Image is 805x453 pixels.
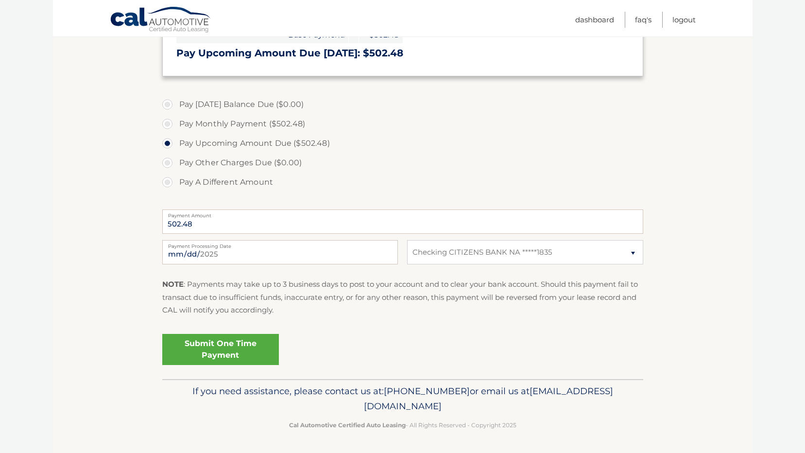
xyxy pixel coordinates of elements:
a: Submit One Time Payment [162,334,279,365]
strong: NOTE [162,279,184,289]
label: Pay Upcoming Amount Due ($502.48) [162,134,643,153]
p: If you need assistance, please contact us at: or email us at [169,383,637,415]
input: Payment Date [162,240,398,264]
a: FAQ's [635,12,651,28]
label: Payment Processing Date [162,240,398,248]
p: - All Rights Reserved - Copyright 2025 [169,420,637,430]
label: Pay [DATE] Balance Due ($0.00) [162,95,643,114]
h3: Pay Upcoming Amount Due [DATE]: $502.48 [176,47,629,59]
strong: Cal Automotive Certified Auto Leasing [289,421,406,429]
label: Payment Amount [162,209,643,217]
span: [PHONE_NUMBER] [384,385,470,397]
label: Pay A Different Amount [162,173,643,192]
a: Logout [672,12,696,28]
label: Pay Other Charges Due ($0.00) [162,153,643,173]
p: : Payments may take up to 3 business days to post to your account and to clear your bank account.... [162,278,643,316]
label: Pay Monthly Payment ($502.48) [162,114,643,134]
a: Dashboard [575,12,614,28]
input: Payment Amount [162,209,643,234]
a: Cal Automotive [110,6,212,35]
